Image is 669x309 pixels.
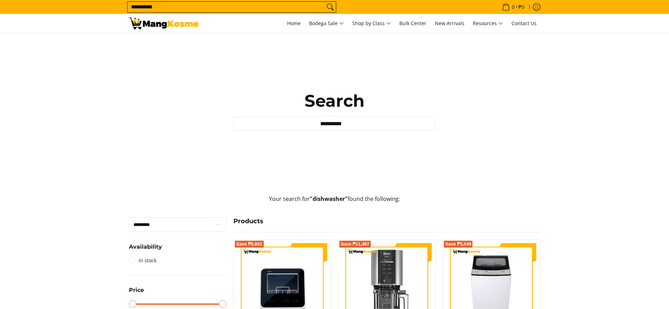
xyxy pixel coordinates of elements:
[445,242,471,246] span: Save ₱3,549
[431,14,468,33] a: New Arrivals
[517,5,525,9] span: ₱0
[129,244,162,255] summary: Open
[352,19,391,28] span: Shop by Class
[309,19,344,28] span: Bodega Sale
[129,17,199,29] img: Search: 7 results found for &quot;dishwasher&quot; | Mang Kosme
[325,2,336,12] button: Search
[508,14,540,33] a: Contact Us
[341,242,369,246] span: Save ₱11,497
[500,3,526,11] span: •
[129,287,144,293] span: Price
[511,5,516,9] span: 0
[435,20,464,27] span: New Arrivals
[349,14,394,33] a: Shop by Class
[233,90,436,111] h1: Search
[284,14,304,33] a: Home
[310,195,348,203] strong: "dishwasher"
[512,20,537,27] span: Contact Us
[236,242,262,246] span: Save ₱8,801
[129,195,540,210] p: Your search for found the following:
[129,244,162,250] span: Availability
[469,14,507,33] a: Resources
[206,14,540,33] nav: Main Menu
[306,14,347,33] a: Bodega Sale
[473,19,503,28] span: Resources
[287,20,301,27] span: Home
[396,14,430,33] a: Bulk Center
[129,287,144,298] summary: Open
[233,217,540,225] h4: Products
[399,20,426,27] span: Bulk Center
[129,255,156,266] a: In stock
